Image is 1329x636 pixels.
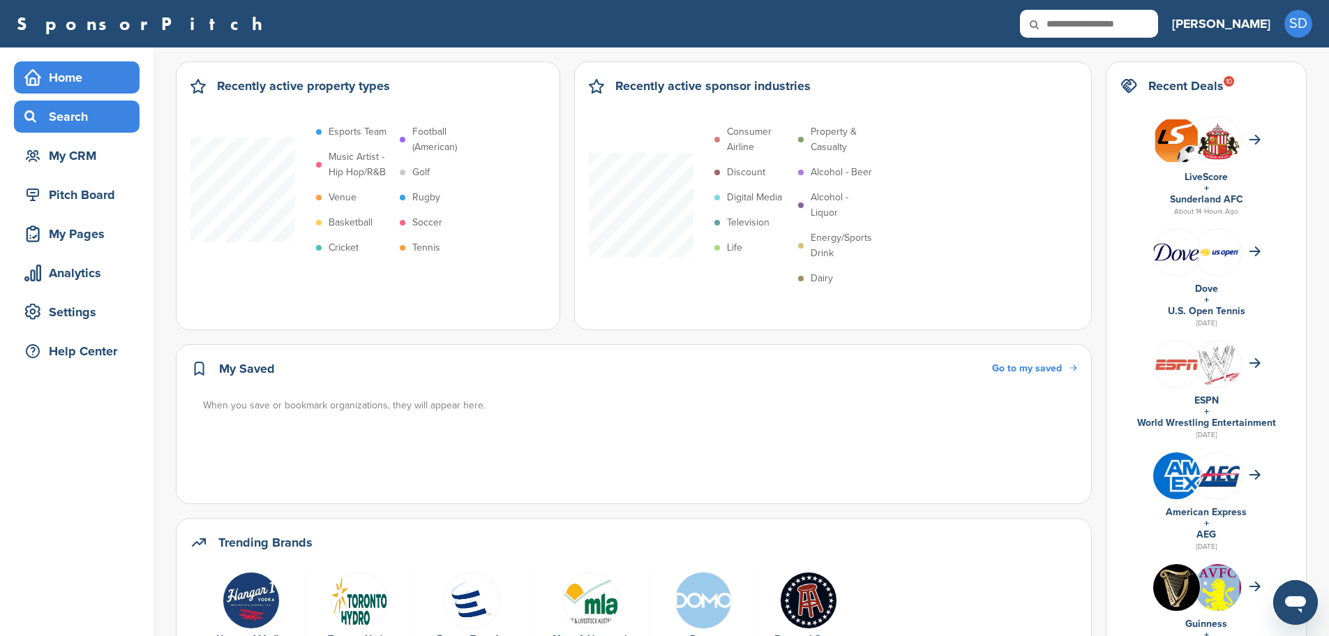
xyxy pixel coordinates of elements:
[1196,528,1216,540] a: AEG
[992,362,1062,374] span: Go to my saved
[1148,76,1224,96] h2: Recent Deals
[217,76,390,96] h2: Recently active property types
[329,190,356,205] p: Venue
[1194,121,1241,160] img: Open uri20141112 64162 1q58x9c?1415807470
[727,165,765,180] p: Discount
[992,361,1077,376] a: Go to my saved
[14,140,140,172] a: My CRM
[17,15,271,33] a: SponsorPitch
[1284,10,1312,38] span: SD
[1195,283,1218,295] a: Dove
[1204,406,1209,417] a: +
[223,572,280,629] img: Open uri20141112 50798 1ynfywy
[1273,580,1318,625] iframe: Button to launch messaging window
[1153,243,1200,260] img: Data
[780,572,837,629] img: Screen shot 2020 06 22 at 2.17.41 pm
[727,190,782,205] p: Digital Media
[14,218,140,250] a: My Pages
[1172,8,1270,39] a: [PERSON_NAME]
[1166,506,1247,518] a: American Express
[1153,564,1200,611] img: 13524564 10153758406911519 7648398964988343964 n
[21,104,140,129] div: Search
[1204,294,1209,306] a: +
[1137,417,1276,429] a: World Wrestling Entertainment
[658,572,749,628] a: Domo logo
[1204,182,1209,194] a: +
[419,572,524,628] a: Lzu0ont9 400x400
[811,165,872,180] p: Alcohol - Beer
[1185,618,1227,630] a: Guinness
[331,572,388,629] img: Thes logo
[727,240,742,256] p: Life
[1153,355,1200,374] img: Screen shot 2016 05 05 at 12.09.31 pm
[1172,14,1270,34] h3: [PERSON_NAME]
[811,190,875,221] p: Alcohol - Liquor
[1120,540,1292,553] div: [DATE]
[21,299,140,325] div: Settings
[21,260,140,286] div: Analytics
[1185,171,1228,183] a: LiveScore
[1168,305,1245,317] a: U.S. Open Tennis
[763,572,854,628] a: Screen shot 2020 06 22 at 2.17.41 pm
[21,339,140,364] div: Help Center
[615,76,811,96] h2: Recently active sponsor industries
[14,335,140,367] a: Help Center
[1120,317,1292,330] div: [DATE]
[1153,452,1200,499] img: Amex logo
[329,124,386,140] p: Esports Team
[21,143,140,168] div: My CRM
[1194,564,1241,631] img: Data?1415810237
[219,359,275,378] h2: My Saved
[21,221,140,246] div: My Pages
[14,61,140,94] a: Home
[1170,193,1243,205] a: Sunderland AFC
[14,257,140,289] a: Analytics
[1153,117,1200,164] img: Livescore
[412,124,476,155] p: Football (American)
[811,271,833,286] p: Dairy
[1194,341,1241,391] img: Open uri20141112 64162 12gd62f?1415806146
[203,398,1079,413] div: When you save or bookmark organizations, they will appear here.
[811,124,875,155] p: Property & Casualty
[727,124,791,155] p: Consumer Airline
[1194,246,1241,258] img: Screen shot 2018 07 23 at 2.49.02 pm
[727,215,769,230] p: Television
[329,215,373,230] p: Basketball
[412,240,440,256] p: Tennis
[539,572,643,628] a: Download
[1194,464,1241,487] img: Open uri20141112 64162 1t4610c?1415809572
[14,179,140,211] a: Pitch Board
[1204,517,1209,529] a: +
[412,215,442,230] p: Soccer
[14,296,140,328] a: Settings
[412,190,440,205] p: Rugby
[1224,76,1234,87] div: 10
[1120,205,1292,218] div: About 14 Hours Ago
[314,572,405,628] a: Thes logo
[675,572,732,629] img: Domo logo
[329,149,393,180] p: Music Artist - Hip Hop/R&B
[218,533,313,552] h2: Trending Brands
[412,165,430,180] p: Golf
[1194,394,1219,406] a: ESPN
[329,240,359,256] p: Cricket
[443,572,500,629] img: Lzu0ont9 400x400
[203,572,299,628] a: Open uri20141112 50798 1ynfywy
[1120,429,1292,441] div: [DATE]
[21,65,140,90] div: Home
[14,101,140,133] a: Search
[562,572,620,629] img: Download
[811,230,875,261] p: Energy/Sports Drink
[21,182,140,207] div: Pitch Board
